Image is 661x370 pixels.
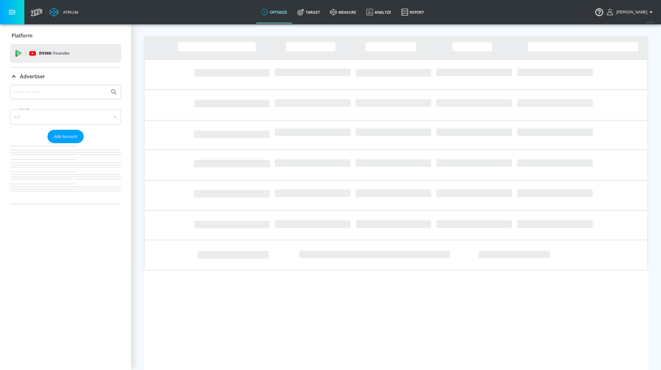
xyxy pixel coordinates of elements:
[53,50,69,56] p: Youtube
[61,9,78,15] div: Atrium
[292,1,325,23] a: Target
[361,1,396,23] a: Analyze
[10,44,121,63] div: DV360: Youtube
[646,21,655,24] span: v 4.33.5
[20,73,45,80] p: Advertiser
[10,109,121,125] div: A-Z
[47,130,84,143] button: Add Account
[10,68,121,85] div: Advertiser
[614,10,647,14] span: login as: charles.sun@zefr.com
[256,1,292,23] a: optimize
[54,133,77,140] span: Add Account
[12,32,32,39] p: Platform
[10,27,121,44] div: Platform
[325,1,361,23] a: measure
[18,107,31,111] label: Sort By
[590,3,608,21] button: Open Resource Center
[12,88,107,96] input: Search by name
[49,7,78,17] a: Atrium
[396,1,429,23] a: Report
[10,143,121,204] nav: list of Advertiser
[39,50,69,57] p: DV360:
[10,85,121,204] div: Advertiser
[607,8,655,16] button: [PERSON_NAME]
